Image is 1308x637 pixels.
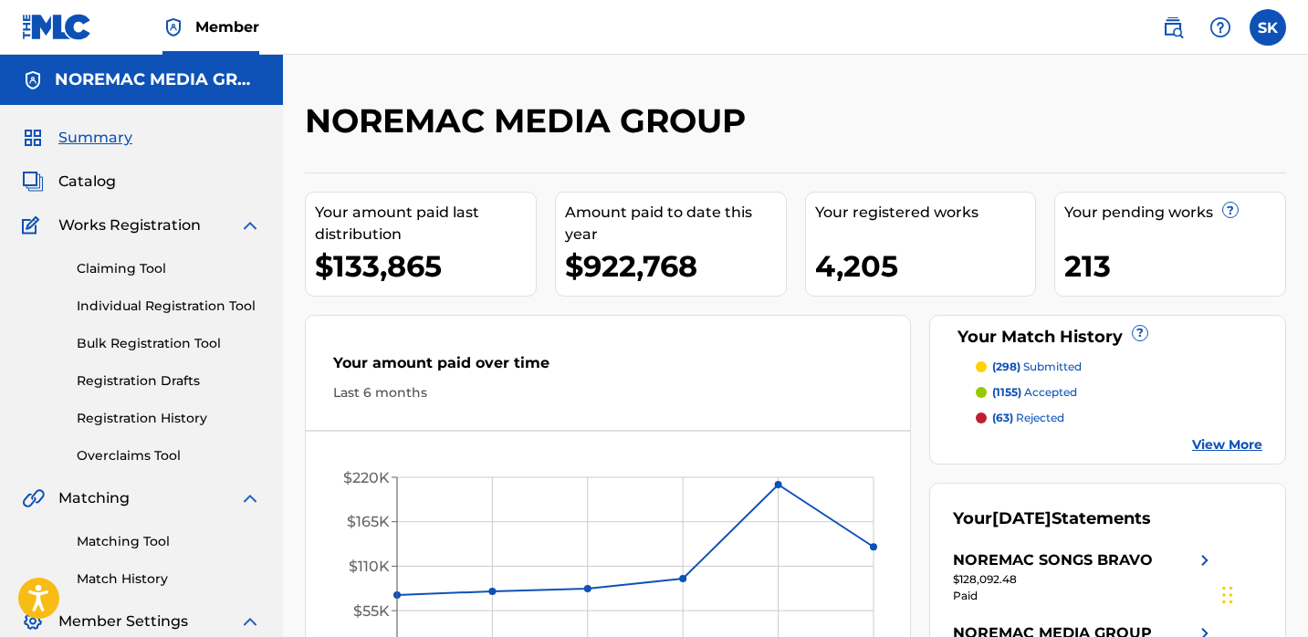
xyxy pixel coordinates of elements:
[77,446,261,465] a: Overclaims Tool
[239,214,261,236] img: expand
[1202,9,1239,46] div: Help
[1162,16,1184,38] img: search
[1194,549,1216,571] img: right chevron icon
[58,127,132,149] span: Summary
[992,384,1077,401] p: accepted
[22,611,44,632] img: Member Settings
[77,371,261,391] a: Registration Drafts
[22,69,44,91] img: Accounts
[22,127,44,149] img: Summary
[953,571,1216,588] div: $128,092.48
[992,359,1082,375] p: submitted
[1217,549,1308,637] iframe: Chat Widget
[58,214,201,236] span: Works Registration
[1155,9,1191,46] a: Public Search
[1064,245,1285,287] div: 213
[315,245,536,287] div: $133,865
[953,325,1262,350] div: Your Match History
[343,469,390,486] tspan: $220K
[953,588,1216,604] div: Paid
[565,202,786,245] div: Amount paid to date this year
[992,410,1064,426] p: rejected
[22,171,44,193] img: Catalog
[353,602,390,620] tspan: $55K
[953,549,1216,604] a: NOREMAC SONGS BRAVOright chevron icon$128,092.48Paid
[1209,16,1231,38] img: help
[349,558,390,575] tspan: $110K
[1223,203,1238,217] span: ?
[992,411,1013,424] span: (63)
[1222,568,1233,622] div: Drag
[992,360,1020,373] span: (298)
[565,245,786,287] div: $922,768
[992,385,1021,399] span: (1155)
[1192,435,1262,454] a: View More
[77,569,261,589] a: Match History
[58,487,130,509] span: Matching
[305,100,755,141] h2: NOREMAC MEDIA GROUP
[992,508,1052,528] span: [DATE]
[22,214,46,236] img: Works Registration
[1257,392,1308,538] iframe: Resource Center
[22,171,116,193] a: CatalogCatalog
[22,14,92,40] img: MLC Logo
[22,487,45,509] img: Matching
[1064,202,1285,224] div: Your pending works
[976,359,1262,375] a: (298) submitted
[953,506,1151,531] div: Your Statements
[22,127,132,149] a: SummarySummary
[58,171,116,193] span: Catalog
[239,611,261,632] img: expand
[815,245,1036,287] div: 4,205
[55,69,261,90] h5: NOREMAC MEDIA GROUP
[162,16,184,38] img: Top Rightsholder
[239,487,261,509] img: expand
[77,259,261,278] a: Claiming Tool
[815,202,1036,224] div: Your registered works
[58,611,188,632] span: Member Settings
[195,16,259,37] span: Member
[333,383,883,402] div: Last 6 months
[77,409,261,428] a: Registration History
[333,352,883,383] div: Your amount paid over time
[315,202,536,245] div: Your amount paid last distribution
[953,549,1153,571] div: NOREMAC SONGS BRAVO
[77,532,261,551] a: Matching Tool
[1250,9,1286,46] div: User Menu
[347,513,390,530] tspan: $165K
[976,384,1262,401] a: (1155) accepted
[77,297,261,316] a: Individual Registration Tool
[1133,326,1147,340] span: ?
[77,334,261,353] a: Bulk Registration Tool
[976,410,1262,426] a: (63) rejected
